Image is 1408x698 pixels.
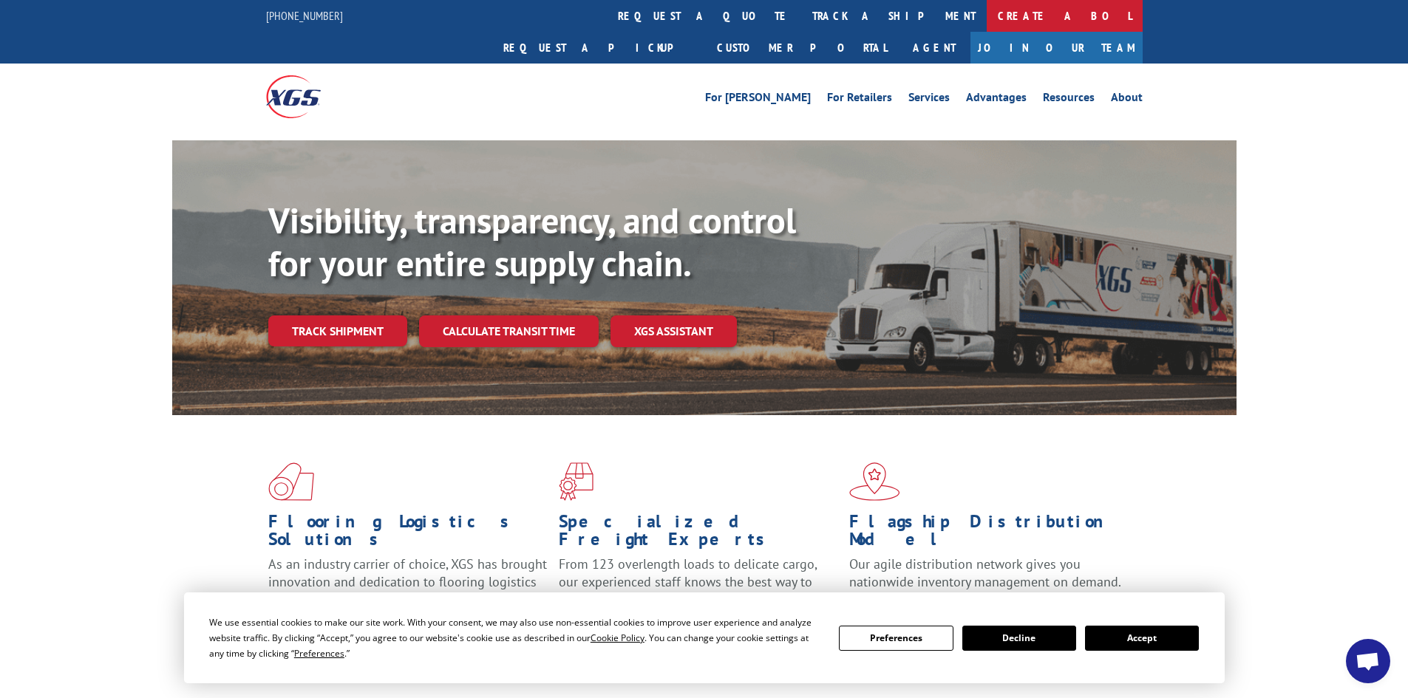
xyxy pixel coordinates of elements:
[962,626,1076,651] button: Decline
[559,513,838,555] h1: Specialized Freight Experts
[268,513,548,555] h1: Flooring Logistics Solutions
[908,92,950,108] a: Services
[1346,639,1390,683] a: Open chat
[268,197,796,286] b: Visibility, transparency, and control for your entire supply chain.
[559,462,594,501] img: xgs-icon-focused-on-flooring-red
[1085,626,1199,651] button: Accept
[268,315,407,346] a: Track shipment
[898,32,970,64] a: Agent
[849,555,1121,590] span: Our agile distribution network gives you nationwide inventory management on demand.
[839,626,953,651] button: Preferences
[1043,92,1095,108] a: Resources
[492,32,706,64] a: Request a pickup
[611,315,737,347] a: XGS ASSISTANT
[591,632,645,644] span: Cookie Policy
[849,513,1129,555] h1: Flagship Distribution Model
[419,315,599,347] a: Calculate transit time
[209,615,821,661] div: We use essential cookies to make our site work. With your consent, we may also use non-essential ...
[706,32,898,64] a: Customer Portal
[294,647,344,660] span: Preferences
[970,32,1143,64] a: Join Our Team
[849,462,900,501] img: xgs-icon-flagship-distribution-model-red
[268,555,547,608] span: As an industry carrier of choice, XGS has brought innovation and dedication to flooring logistics...
[827,92,892,108] a: For Retailers
[966,92,1027,108] a: Advantages
[266,8,343,23] a: [PHONE_NUMBER]
[1111,92,1143,108] a: About
[268,462,314,501] img: xgs-icon-total-supply-chain-intelligence-red
[705,92,811,108] a: For [PERSON_NAME]
[559,555,838,621] p: From 123 overlength loads to delicate cargo, our experienced staff knows the best way to move you...
[184,592,1225,683] div: Cookie Consent Prompt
